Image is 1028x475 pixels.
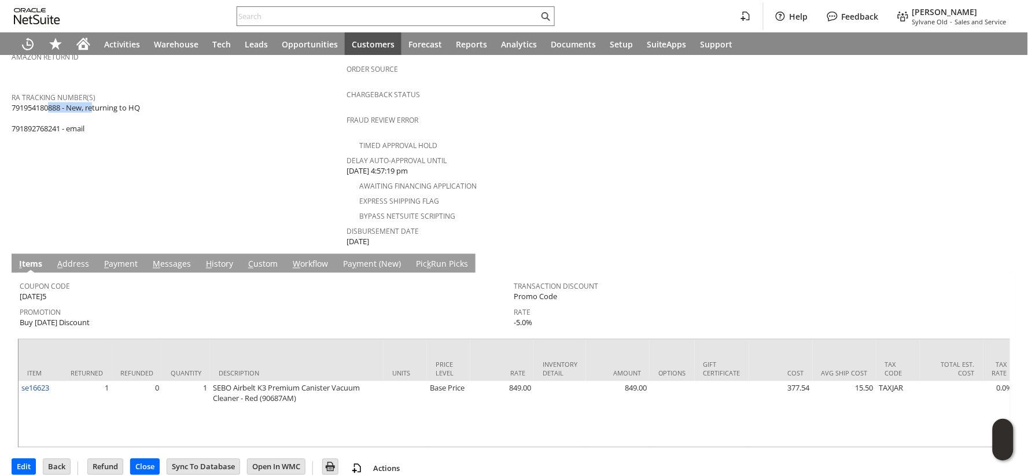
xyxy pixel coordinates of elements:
span: [DATE]5 [20,292,46,303]
span: Reports [456,39,487,50]
span: -5.0% [514,318,533,329]
a: Disbursement Date [347,226,419,236]
span: Oracle Guided Learning Widget. To move around, please hold and drag [993,440,1014,461]
div: Options [658,369,686,378]
td: 849.00 [586,381,650,447]
span: W [293,259,300,270]
div: Amount [595,369,641,378]
div: Cost [758,369,804,378]
a: Delay Auto-Approval Until [347,156,447,165]
a: Fraud Review Error [347,115,418,125]
span: Support [701,39,733,50]
input: Edit [12,459,35,474]
span: Customers [352,39,395,50]
div: Total Est. Cost [928,360,975,378]
td: 1 [162,381,210,447]
span: Promo Code [514,292,558,303]
div: Price Level [436,360,462,378]
svg: Shortcuts [49,37,62,51]
a: Express Shipping Flag [359,196,439,206]
a: Address [54,259,92,271]
svg: Search [539,9,552,23]
a: Payment (New) [340,259,404,271]
span: Warehouse [154,39,198,50]
div: Units [392,369,418,378]
span: [DATE] [347,236,369,247]
span: k [427,259,431,270]
a: SuiteApps [640,32,694,56]
a: Messages [150,259,194,271]
td: Base Price [427,381,470,447]
a: Leads [238,32,275,56]
span: Buy [DATE] Discount [20,318,90,329]
a: Order Source [347,64,398,74]
a: Coupon Code [20,282,70,292]
a: Forecast [401,32,449,56]
span: Activities [104,39,140,50]
div: Tax Rate [992,360,1007,378]
span: Opportunities [282,39,338,50]
a: Actions [369,463,404,474]
a: Rate [514,308,531,318]
a: Warehouse [147,32,205,56]
a: Home [69,32,97,56]
span: 791954180888 - New, returning to HQ 791892768241 - email [12,102,140,134]
td: 0.0% [983,381,1016,447]
span: Tech [212,39,231,50]
label: Help [790,11,808,22]
svg: Home [76,37,90,51]
a: Amazon Return ID [12,52,79,62]
input: Print [323,459,338,474]
span: - [950,17,953,26]
a: Timed Approval Hold [359,141,437,150]
a: History [203,259,236,271]
input: Close [131,459,159,474]
a: Chargeback Status [347,90,420,100]
div: Quantity [171,369,201,378]
a: PickRun Picks [413,259,471,271]
a: Recent Records [14,32,42,56]
span: Forecast [408,39,442,50]
span: Documents [551,39,596,50]
span: SuiteApps [647,39,687,50]
span: [PERSON_NAME] [912,6,978,17]
svg: Recent Records [21,37,35,51]
td: SEBO Airbelt K3 Premium Canister Vacuum Cleaner - Red (90687AM) [210,381,384,447]
a: Unrolled view on [996,256,1009,270]
span: y [352,259,356,270]
div: Avg Ship Cost [821,369,868,378]
td: 0 [112,381,162,447]
td: 849.00 [470,381,534,447]
a: Custom [245,259,281,271]
a: Setup [603,32,640,56]
div: Returned [71,369,103,378]
a: Bypass NetSuite Scripting [359,211,455,221]
input: Refund [88,459,123,474]
a: RA Tracking Number(s) [12,93,95,102]
td: 15.50 [813,381,876,447]
input: Open In WMC [248,459,305,474]
a: Documents [544,32,603,56]
div: Shortcuts [42,32,69,56]
div: Description [219,369,375,378]
span: H [206,259,212,270]
img: Print [323,460,337,474]
svg: logo [14,8,60,24]
span: Setup [610,39,633,50]
input: Sync To Database [167,459,240,474]
span: C [248,259,253,270]
iframe: Click here to launch Oracle Guided Learning Help Panel [993,419,1014,461]
a: se16623 [21,383,49,393]
td: 377.54 [749,381,813,447]
a: Opportunities [275,32,345,56]
span: M [153,259,160,270]
input: Back [43,459,70,474]
a: Transaction Discount [514,282,599,292]
div: Refunded [120,369,153,378]
div: Item [27,369,53,378]
input: Search [237,9,539,23]
a: Tech [205,32,238,56]
td: TAXJAR [876,381,920,447]
a: Promotion [20,308,61,318]
span: Sylvane Old [912,17,948,26]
